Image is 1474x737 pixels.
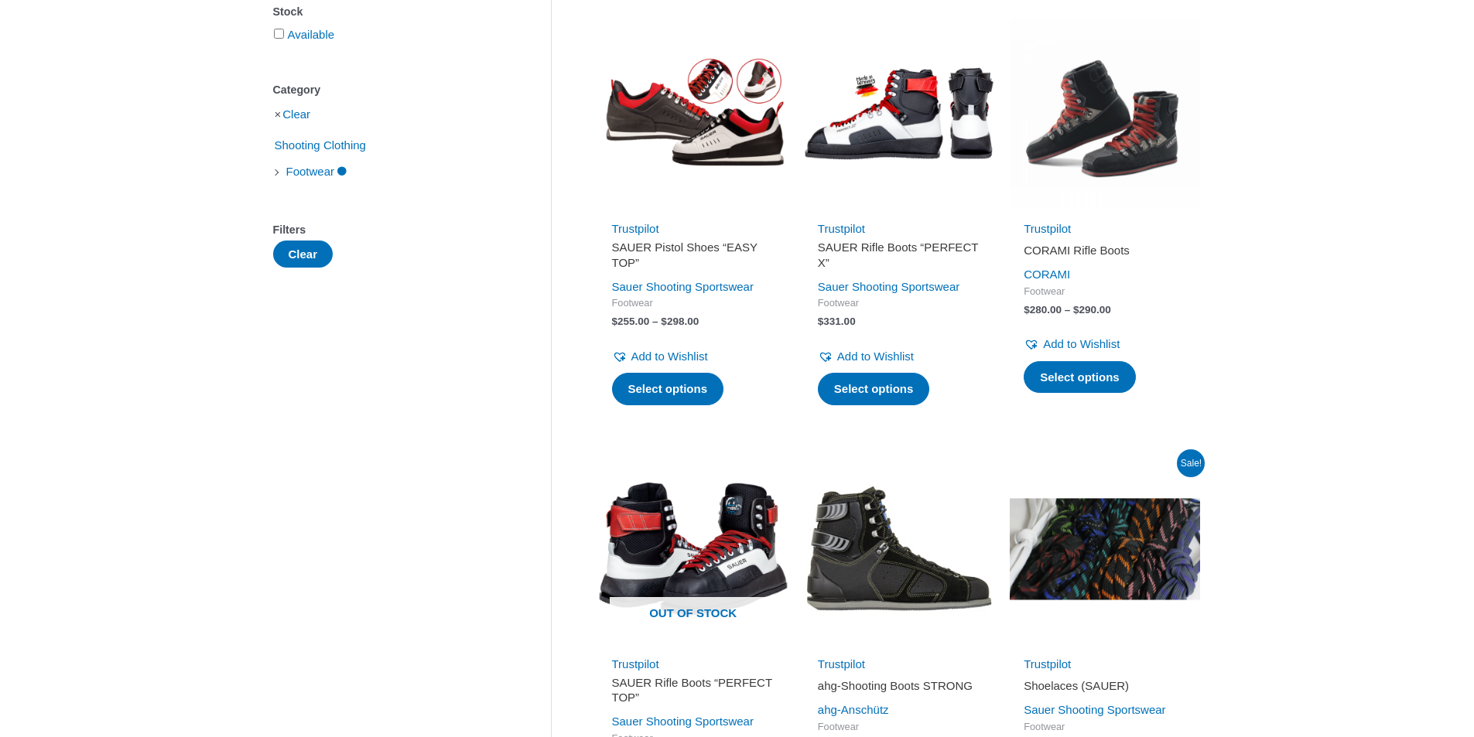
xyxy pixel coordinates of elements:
a: Shooting Clothing [273,138,368,151]
a: Add to Wishlist [1024,333,1120,355]
a: Trustpilot [1024,222,1071,235]
a: Available [288,28,335,41]
h2: ahg-Shooting Boots STRONG [818,678,980,694]
div: Stock [273,1,504,23]
span: Footwear [1024,285,1186,299]
a: CORAMI Rifle Boots [1024,243,1186,264]
a: Add to Wishlist [612,346,708,367]
a: Trustpilot [612,222,659,235]
a: Sauer Shooting Sportswear [818,280,959,293]
a: SAUER Rifle Boots “PERFECT X” [818,240,980,276]
a: Sauer Shooting Sportswear [612,280,754,293]
a: Sauer Shooting Sportswear [1024,703,1165,716]
a: Select options for “SAUER Rifle Boots "PERFECT X"” [818,373,930,405]
span: – [1065,304,1071,316]
a: Select options for “CORAMI Rifle Boots” [1024,361,1136,394]
a: Trustpilot [818,222,865,235]
a: Trustpilot [1024,657,1071,670]
span: Shooting Clothing [273,132,368,159]
bdi: 255.00 [612,316,650,327]
span: Out of stock [610,597,777,633]
h2: SAUER Pistol Shoes “EASY TOP” [612,240,775,270]
bdi: 290.00 [1073,304,1111,316]
span: $ [612,316,618,327]
a: Trustpilot [612,657,659,670]
div: Category [273,79,504,101]
span: Footwear [818,297,980,310]
span: – [652,316,658,327]
span: Footwear [818,721,980,734]
img: SAUER Pistol Shoes "EASY TOP" [598,19,788,209]
a: ahg-Shooting Boots STRONG [818,678,980,699]
h2: Shoelaces (SAUER) [1024,678,1186,694]
a: Add to Wishlist [818,346,914,367]
bdi: 298.00 [661,316,699,327]
img: ahg-Shooting Boots STRONG [804,454,994,644]
a: Footwear [285,164,349,177]
a: Trustpilot [818,657,865,670]
a: SAUER Rifle Boots “PERFECT TOP” [612,675,775,711]
img: Shoelaces (SAUER) [1010,454,1200,644]
img: CORAMI Rifle Boots [1010,19,1200,209]
span: Footwear [1024,721,1186,734]
span: Footwear [285,159,337,185]
span: $ [818,316,824,327]
input: Available [274,29,284,39]
button: Clear [273,241,333,268]
a: SAUER Pistol Shoes “EASY TOP” [612,240,775,276]
img: PERFECT X [804,19,994,209]
h2: SAUER Rifle Boots “PERFECT TOP” [612,675,775,705]
span: Add to Wishlist [631,350,708,363]
img: SAUER Rifle Boots "PERFECT TOP" [598,454,788,644]
span: Footwear [612,297,775,310]
span: $ [661,316,667,327]
a: Shoelaces (SAUER) [1024,678,1186,699]
a: Sauer Shooting Sportswear [612,715,754,728]
div: Filters [273,219,504,241]
span: Add to Wishlist [1043,337,1120,350]
h2: CORAMI Rifle Boots [1024,243,1186,258]
a: ahg-Anschütz [818,703,889,716]
bdi: 280.00 [1024,304,1062,316]
span: Sale! [1177,449,1205,477]
a: CORAMI [1024,268,1070,281]
h2: SAUER Rifle Boots “PERFECT X” [818,240,980,270]
a: Out of stock [598,454,788,644]
a: Clear [282,107,310,121]
bdi: 331.00 [818,316,856,327]
span: Add to Wishlist [837,350,914,363]
a: Select options for “SAUER Pistol Shoes "EASY TOP"” [612,373,724,405]
span: $ [1073,304,1079,316]
span: $ [1024,304,1030,316]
